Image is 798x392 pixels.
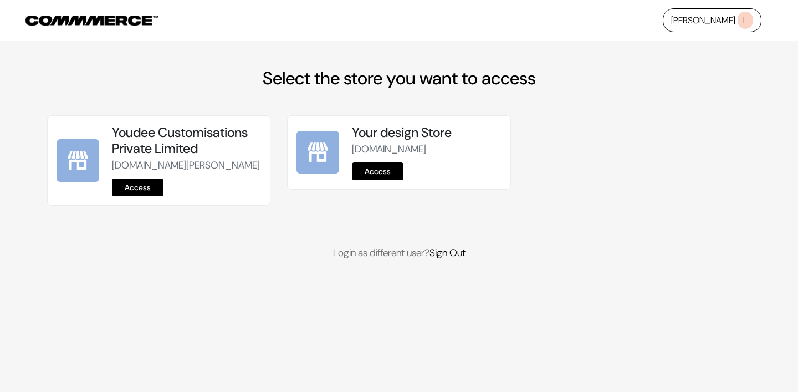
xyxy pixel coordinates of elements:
span: L [738,12,753,29]
a: Access [112,179,163,196]
img: Youdee Customisations Private Limited [57,139,99,182]
p: [DOMAIN_NAME][PERSON_NAME] [112,158,261,173]
h5: Youdee Customisations Private Limited [112,125,261,157]
a: [PERSON_NAME]L [663,8,761,32]
img: COMMMERCE [25,16,158,26]
a: Sign Out [429,246,465,259]
h5: Your design Store [352,125,501,141]
h2: Select the store you want to access [47,68,751,89]
a: Access [352,162,403,180]
p: Login as different user? [47,246,751,261]
p: [DOMAIN_NAME] [352,142,501,157]
img: Your design Store [296,131,339,174]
